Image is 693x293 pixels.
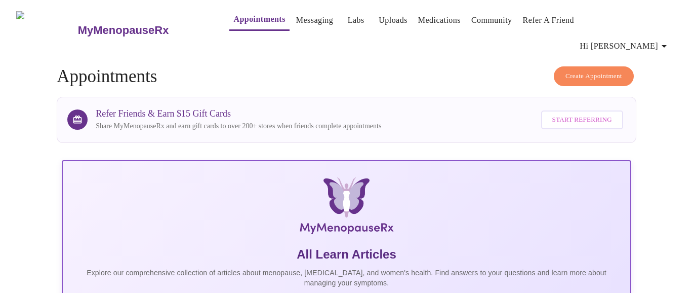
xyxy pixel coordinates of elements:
[565,70,622,82] span: Create Appointment
[71,246,622,263] h5: All Learn Articles
[467,10,516,30] button: Community
[156,177,537,238] img: MyMenopauseRx Logo
[414,10,465,30] button: Medications
[96,121,381,131] p: Share MyMenopauseRx and earn gift cards to over 200+ stores when friends complete appointments
[340,10,372,30] button: Labs
[552,114,612,126] span: Start Referring
[229,9,289,31] button: Appointments
[580,39,670,53] span: Hi [PERSON_NAME]
[471,13,512,27] a: Community
[541,111,623,129] button: Start Referring
[78,24,169,37] h3: MyMenopauseRx
[233,12,285,26] a: Appointments
[348,13,364,27] a: Labs
[71,268,622,288] p: Explore our comprehensive collection of articles about menopause, [MEDICAL_DATA], and women's hea...
[292,10,337,30] button: Messaging
[57,66,636,87] h4: Appointments
[554,66,634,86] button: Create Appointment
[523,13,575,27] a: Refer a Friend
[418,13,461,27] a: Medications
[576,36,674,56] button: Hi [PERSON_NAME]
[76,13,209,48] a: MyMenopauseRx
[16,11,76,49] img: MyMenopauseRx Logo
[379,13,407,27] a: Uploads
[539,105,626,134] a: Start Referring
[96,108,381,119] h3: Refer Friends & Earn $15 Gift Cards
[375,10,412,30] button: Uploads
[519,10,579,30] button: Refer a Friend
[296,13,333,27] a: Messaging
